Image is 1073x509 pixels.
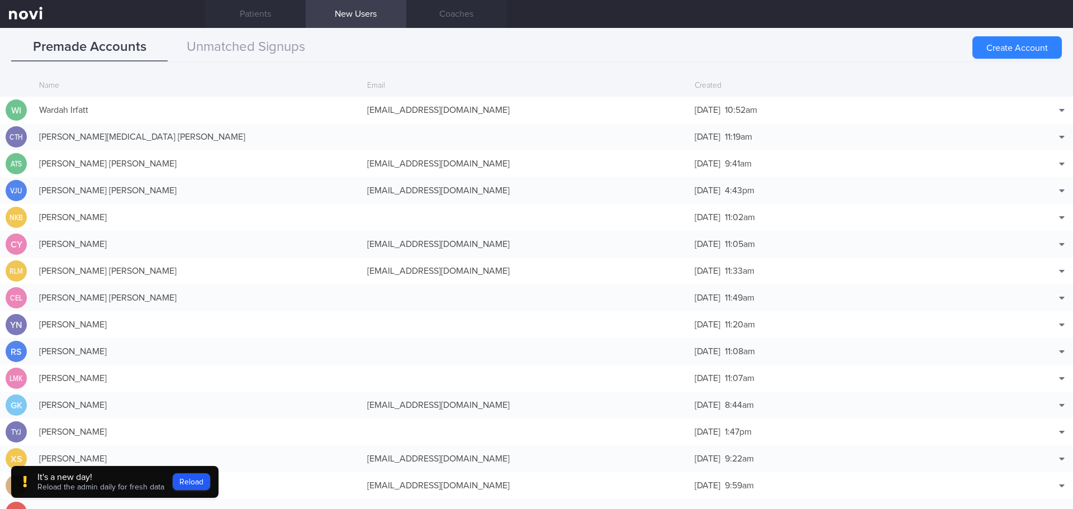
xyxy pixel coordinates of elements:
[7,153,25,175] div: ATS
[6,341,27,363] div: RS
[695,320,720,329] span: [DATE]
[689,75,1017,97] div: Created
[173,473,210,490] button: Reload
[695,106,720,115] span: [DATE]
[362,474,690,497] div: [EMAIL_ADDRESS][DOMAIN_NAME]
[725,427,752,436] span: 1:47pm
[725,320,755,329] span: 11:20am
[34,126,362,148] div: [PERSON_NAME][MEDICAL_DATA] [PERSON_NAME]
[34,367,362,389] div: [PERSON_NAME]
[37,472,164,483] div: It's a new day!
[6,99,27,121] div: WI
[725,186,754,195] span: 4:43pm
[34,421,362,443] div: [PERSON_NAME]
[11,34,168,61] button: Premade Accounts
[34,260,362,282] div: [PERSON_NAME] [PERSON_NAME]
[725,159,752,168] span: 9:41am
[362,260,690,282] div: [EMAIL_ADDRESS][DOMAIN_NAME]
[7,421,25,443] div: TYJ
[7,260,25,282] div: RLM
[695,293,720,302] span: [DATE]
[168,34,324,61] button: Unmatched Signups
[725,454,754,463] span: 9:22am
[34,179,362,202] div: [PERSON_NAME] [PERSON_NAME]
[725,240,755,249] span: 11:05am
[725,293,754,302] span: 11:49am
[695,347,720,356] span: [DATE]
[725,106,757,115] span: 10:52am
[7,287,25,309] div: CEL
[34,153,362,175] div: [PERSON_NAME] [PERSON_NAME]
[34,206,362,229] div: [PERSON_NAME]
[37,483,164,491] span: Reload the admin daily for fresh data
[6,234,27,255] div: CY
[34,394,362,416] div: [PERSON_NAME]
[362,75,690,97] div: Email
[695,240,720,249] span: [DATE]
[7,180,25,202] div: VJU
[725,374,754,383] span: 11:07am
[725,347,755,356] span: 11:08am
[362,233,690,255] div: [EMAIL_ADDRESS][DOMAIN_NAME]
[34,313,362,336] div: [PERSON_NAME]
[695,132,720,141] span: [DATE]
[34,287,362,309] div: [PERSON_NAME] [PERSON_NAME]
[725,401,754,410] span: 8:44am
[362,448,690,470] div: [EMAIL_ADDRESS][DOMAIN_NAME]
[725,481,754,490] span: 9:59am
[695,374,720,383] span: [DATE]
[695,267,720,275] span: [DATE]
[7,207,25,229] div: NKB
[34,75,362,97] div: Name
[695,454,720,463] span: [DATE]
[7,126,25,148] div: CTH
[695,186,720,195] span: [DATE]
[695,481,720,490] span: [DATE]
[695,213,720,222] span: [DATE]
[362,179,690,202] div: [EMAIL_ADDRESS][DOMAIN_NAME]
[695,401,720,410] span: [DATE]
[34,99,362,121] div: Wardah Irfatt
[362,153,690,175] div: [EMAIL_ADDRESS][DOMAIN_NAME]
[34,340,362,363] div: [PERSON_NAME]
[695,427,720,436] span: [DATE]
[725,132,752,141] span: 11:19am
[362,99,690,121] div: [EMAIL_ADDRESS][DOMAIN_NAME]
[6,314,27,336] div: YN
[6,475,27,497] div: JL
[695,159,720,168] span: [DATE]
[725,213,755,222] span: 11:02am
[362,394,690,416] div: [EMAIL_ADDRESS][DOMAIN_NAME]
[6,448,27,470] div: XS
[7,368,25,389] div: LMK
[972,36,1062,59] button: Create Account
[725,267,754,275] span: 11:33am
[6,394,27,416] div: GK
[34,233,362,255] div: [PERSON_NAME]
[34,448,362,470] div: [PERSON_NAME]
